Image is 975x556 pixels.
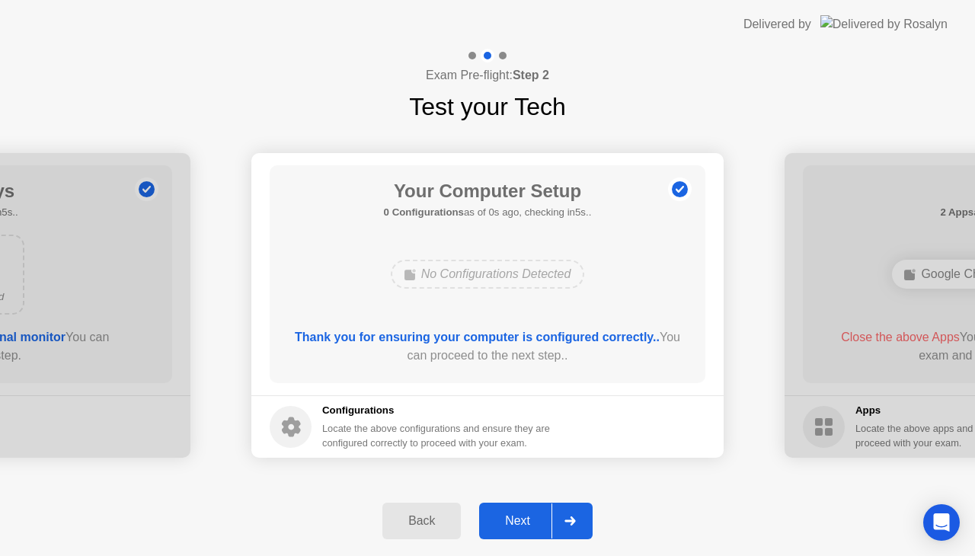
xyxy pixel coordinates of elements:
div: Locate the above configurations and ensure they are configured correctly to proceed with your exam. [322,421,553,450]
h5: as of 0s ago, checking in5s.. [384,205,592,220]
div: No Configurations Detected [391,260,585,289]
img: Delivered by Rosalyn [820,15,948,33]
h1: Test your Tech [409,88,566,125]
b: 0 Configurations [384,206,464,218]
h1: Your Computer Setup [384,177,592,205]
h5: Configurations [322,403,553,418]
div: You can proceed to the next step.. [292,328,684,365]
b: Thank you for ensuring your computer is configured correctly.. [295,331,660,344]
div: Back [387,514,456,528]
div: Delivered by [743,15,811,34]
b: Step 2 [513,69,549,81]
div: Open Intercom Messenger [923,504,960,541]
button: Back [382,503,461,539]
button: Next [479,503,593,539]
h4: Exam Pre-flight: [426,66,549,85]
div: Next [484,514,551,528]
